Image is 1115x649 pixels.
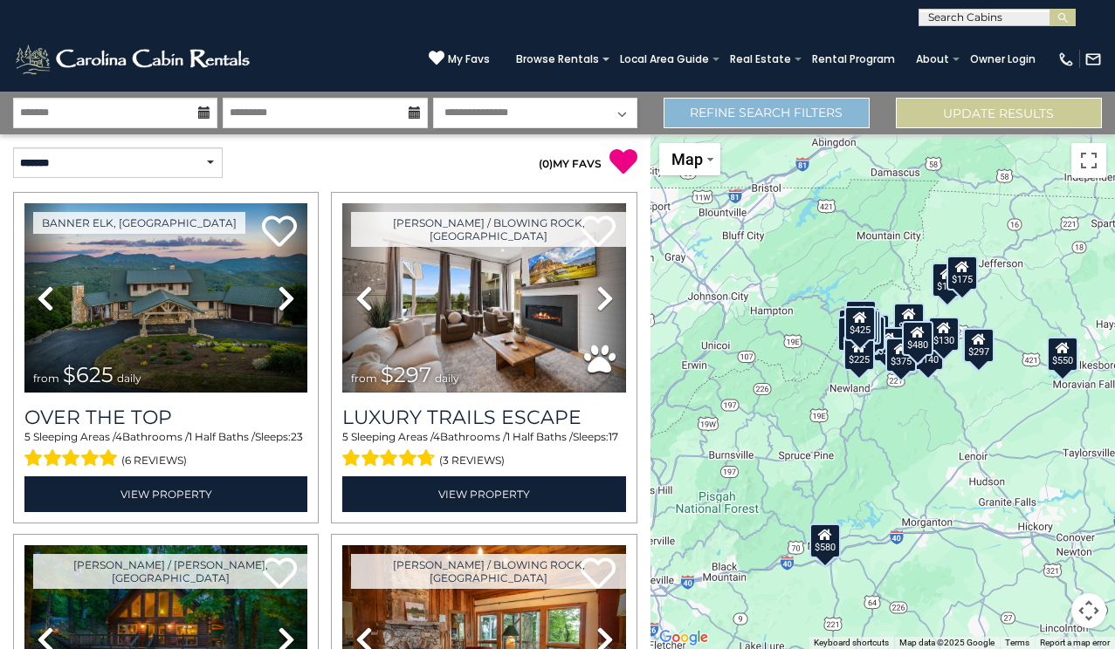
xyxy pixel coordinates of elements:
[809,523,841,558] div: $580
[899,638,995,647] span: Map data ©2025 Google
[117,372,141,385] span: daily
[946,256,978,290] div: $175
[507,47,608,72] a: Browse Rentals
[189,430,255,443] span: 1 Half Baths /
[844,306,876,341] div: $425
[1040,638,1110,647] a: Report a map error
[539,157,602,170] a: (0)MY FAVS
[115,430,122,443] span: 4
[539,157,553,170] span: ( )
[1071,593,1106,628] button: Map camera controls
[659,143,720,175] button: Change map style
[814,637,889,649] button: Keyboard shortcuts
[342,203,625,393] img: thumbnail_168695581.jpeg
[655,626,712,649] a: Open this area in Google Maps (opens a new window)
[1071,143,1106,178] button: Toggle fullscreen view
[609,430,618,443] span: 17
[846,309,878,344] div: $535
[1005,638,1029,647] a: Terms (opens in new tab)
[655,626,712,649] img: Google
[845,300,877,335] div: $125
[342,429,625,471] div: Sleeping Areas / Bathrooms / Sleeps:
[803,47,904,72] a: Rental Program
[13,42,255,77] img: White-1-2.png
[1057,51,1075,68] img: phone-regular-white.png
[24,406,307,429] a: Over The Top
[262,214,297,251] a: Add to favorites
[671,150,703,168] span: Map
[448,51,490,67] span: My Favs
[24,203,307,393] img: thumbnail_167153549.jpeg
[843,336,875,371] div: $225
[435,372,459,385] span: daily
[24,429,307,471] div: Sleeping Areas / Bathrooms / Sleeps:
[342,476,625,512] a: View Property
[33,372,59,385] span: from
[33,212,245,234] a: Banner Elk, [GEOGRAPHIC_DATA]
[611,47,718,72] a: Local Area Guide
[928,317,960,352] div: $130
[439,449,505,472] span: (3 reviews)
[24,476,307,512] a: View Property
[931,263,962,297] div: $175
[63,362,114,387] span: $625
[506,430,573,443] span: 1 Half Baths /
[542,157,549,170] span: 0
[1047,337,1078,372] div: $550
[850,310,881,345] div: $165
[963,328,995,363] div: $297
[433,430,440,443] span: 4
[1084,51,1102,68] img: mail-regular-white.png
[351,372,377,385] span: from
[907,47,958,72] a: About
[121,449,187,472] span: (6 reviews)
[901,321,933,356] div: $480
[342,430,348,443] span: 5
[837,317,869,352] div: $230
[291,430,303,443] span: 23
[885,338,917,372] div: $375
[342,406,625,429] a: Luxury Trails Escape
[896,98,1102,128] button: Update Results
[351,554,625,589] a: [PERSON_NAME] / Blowing Rock, [GEOGRAPHIC_DATA]
[351,212,625,247] a: [PERSON_NAME] / Blowing Rock, [GEOGRAPHIC_DATA]
[893,303,925,338] div: $349
[664,98,870,128] a: Refine Search Filters
[381,362,431,387] span: $297
[961,47,1044,72] a: Owner Login
[429,50,490,68] a: My Favs
[24,430,31,443] span: 5
[873,327,905,362] div: $230
[33,554,307,589] a: [PERSON_NAME] / [PERSON_NAME], [GEOGRAPHIC_DATA]
[721,47,800,72] a: Real Estate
